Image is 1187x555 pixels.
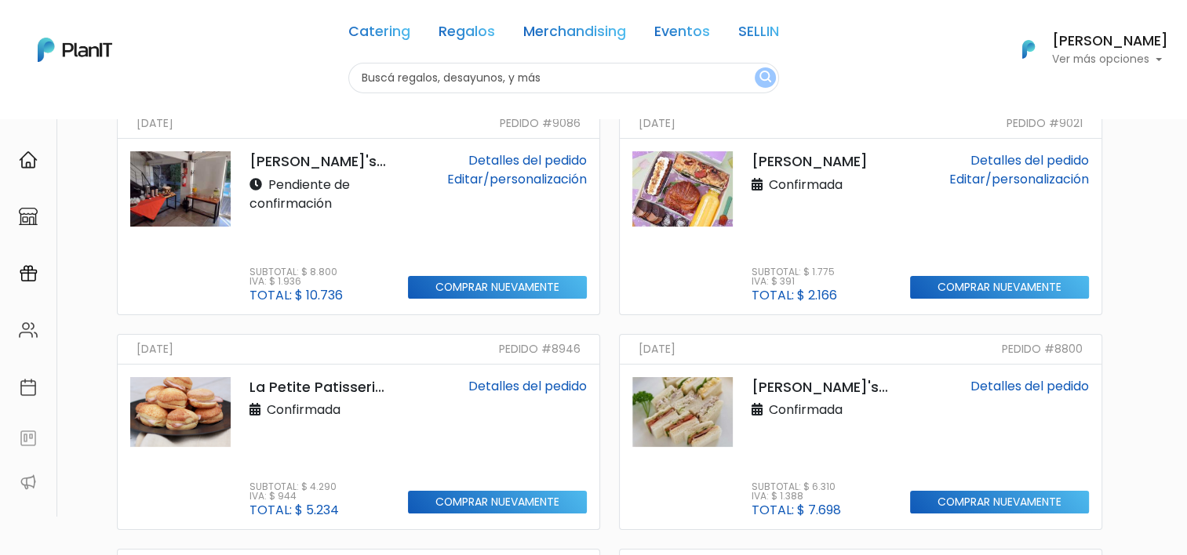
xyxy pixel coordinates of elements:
[752,482,841,492] p: Subtotal: $ 6.310
[348,63,779,93] input: Buscá regalos, desayunos, y más
[408,491,588,513] input: Comprar nuevamente
[130,151,231,227] img: thumb_WhatsApp_Image_2022-05-03_at_13.50.34__2_.jpeg
[639,115,675,132] small: [DATE]
[1007,115,1083,132] small: Pedido #9021
[249,277,343,286] p: IVA: $ 1.936
[249,151,389,172] p: [PERSON_NAME]'s Coffee
[137,115,173,132] small: [DATE]
[752,401,843,419] p: Confirmada
[949,170,1089,188] a: Editar/personalización
[752,289,837,302] p: Total: $ 2.166
[19,264,38,283] img: campaigns-02234683943229c281be62815700db0a1741e53638e28bf9629b52c665b00959.svg
[249,289,343,302] p: Total: $ 10.736
[468,151,587,169] a: Detalles del pedido
[249,482,339,492] p: Subtotal: $ 4.290
[910,276,1090,299] input: Comprar nuevamente
[348,25,410,44] a: Catering
[970,151,1089,169] a: Detalles del pedido
[447,170,587,188] a: Editar/personalización
[738,25,779,44] a: SELLIN
[249,267,343,277] p: Subtotal: $ 8.800
[130,377,231,447] img: thumb_scon-relleno01.png
[19,473,38,492] img: partners-52edf745621dab592f3b2c58e3bca9d71375a7ef29c3b500c9f145b62cc070d4.svg
[249,492,339,501] p: IVA: $ 944
[81,15,226,45] div: ¿Necesitás ayuda?
[632,377,733,447] img: thumb_Captura_de_pantalla_2023-07-17_113544.jpg
[19,429,38,448] img: feedback-78b5a0c8f98aac82b08bfc38622c3050aee476f2c9584af64705fc4e61158814.svg
[408,276,588,299] input: Comprar nuevamente
[499,341,581,357] small: Pedido #8946
[249,377,389,397] p: La Petite Patisserie de Flor
[654,25,710,44] a: Eventos
[632,151,733,227] img: thumb_WhatsApp_Image_2025-02-28_at_13.43.42__1_.jpeg
[523,25,626,44] a: Merchandising
[752,267,837,277] p: Subtotal: $ 1.775
[752,277,837,286] p: IVA: $ 391
[639,341,675,357] small: [DATE]
[910,491,1090,513] input: Comprar nuevamente
[759,71,771,85] img: search_button-432b6d5273f82d61273b3651a40e1bd1b912527efae98b1b7a1b2c0702e16a8d.svg
[1011,32,1046,67] img: PlanIt Logo
[249,504,339,517] p: Total: $ 5.234
[1002,29,1168,70] button: PlanIt Logo [PERSON_NAME] Ver más opciones
[249,401,340,419] p: Confirmada
[439,25,495,44] a: Regalos
[752,504,841,517] p: Total: $ 7.698
[970,377,1089,395] a: Detalles del pedido
[468,377,587,395] a: Detalles del pedido
[38,38,112,62] img: PlanIt Logo
[19,151,38,169] img: home-e721727adea9d79c4d83392d1f703f7f8bce08238fde08b1acbfd93340b81755.svg
[1052,34,1168,49] h6: [PERSON_NAME]
[19,207,38,226] img: marketplace-4ceaa7011d94191e9ded77b95e3339b90024bf715f7c57f8cf31f2d8c509eaba.svg
[137,341,173,357] small: [DATE]
[500,115,581,132] small: Pedido #9086
[752,377,891,397] p: [PERSON_NAME]'s Coffee
[249,176,389,213] p: Pendiente de confirmación
[752,492,841,501] p: IVA: $ 1.388
[1052,54,1168,65] p: Ver más opciones
[752,151,891,172] p: [PERSON_NAME]
[1002,341,1083,357] small: Pedido #8800
[752,176,843,194] p: Confirmada
[19,378,38,397] img: calendar-87d922413cdce8b2cf7b7f5f62616a5cf9e4887200fb71536465627b3292af00.svg
[19,321,38,339] img: people-662611757002400ad9ed0e3c099ab2801c6687ba6c219adb57efc949bc21e19d.svg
